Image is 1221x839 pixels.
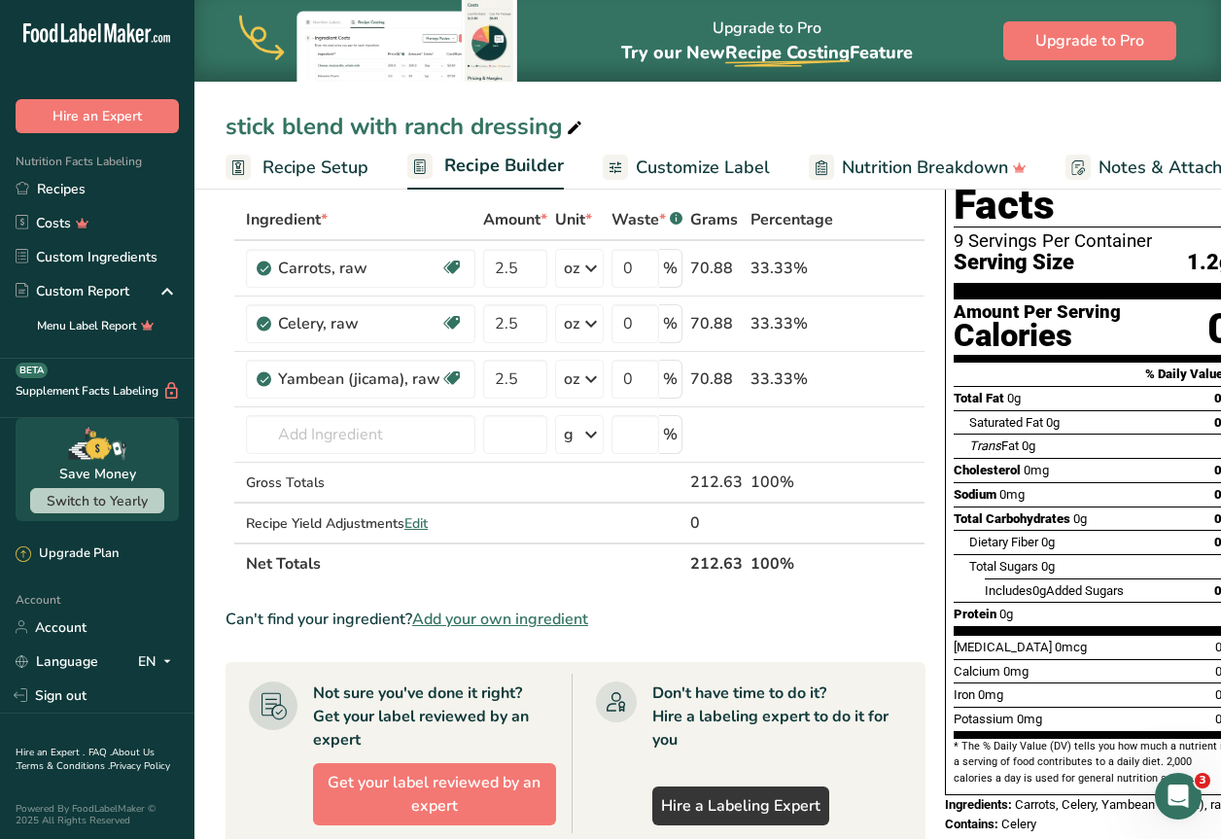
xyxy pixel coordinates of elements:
span: Recipe Costing [725,41,850,64]
a: Language [16,645,98,679]
span: Sodium [954,487,996,502]
button: Get your label reviewed by an expert [313,763,556,825]
div: 100% [750,471,833,494]
span: Saturated Fat [969,415,1043,430]
div: Upgrade to Pro [621,1,913,82]
div: Celery, raw [278,312,440,335]
div: Amount Per Serving [954,303,1121,322]
span: 3 [1195,773,1210,788]
span: Total Sugars [969,559,1038,574]
span: Customize Label [636,155,770,181]
div: stick blend with ranch dressing [226,109,586,144]
div: 33.33% [750,312,833,335]
span: 0g [1041,535,1055,549]
div: Not sure you've done it right? Get your label reviewed by an expert [313,682,556,752]
span: Amount [483,208,547,231]
div: g [564,423,574,446]
span: Nutrition Breakdown [842,155,1008,181]
a: About Us . [16,746,155,773]
span: Total Carbohydrates [954,511,1070,526]
div: Carrots, raw [278,257,440,280]
span: Celery [1001,817,1036,831]
a: Hire an Expert . [16,746,85,759]
span: Recipe Builder [444,153,564,179]
a: Privacy Policy [110,759,170,773]
span: Contains: [945,817,998,831]
span: 0g [1046,415,1060,430]
div: Custom Report [16,281,129,301]
a: Hire a Labeling Expert [652,787,829,825]
span: [MEDICAL_DATA] [954,640,1052,654]
span: Dietary Fiber [969,535,1038,549]
span: Switch to Yearly [47,492,148,510]
th: 212.63 [686,542,747,583]
a: Recipe Builder [407,144,564,191]
div: Gross Totals [246,472,475,493]
span: Protein [954,607,996,621]
div: Powered By FoodLabelMaker © 2025 All Rights Reserved [16,803,179,826]
div: oz [564,312,579,335]
span: Get your label reviewed by an expert [322,771,547,818]
div: Save Money [59,464,136,484]
i: Trans [969,438,1001,453]
div: Upgrade Plan [16,544,119,564]
a: FAQ . [88,746,112,759]
input: Add Ingredient [246,415,475,454]
span: Includes Added Sugars [985,583,1124,598]
span: Unit [555,208,592,231]
button: Switch to Yearly [30,488,164,513]
span: 0g [1032,583,1046,598]
div: oz [564,367,579,391]
span: Upgrade to Pro [1035,29,1144,52]
span: Ingredients: [945,797,1012,812]
button: Upgrade to Pro [1003,21,1176,60]
button: Hire an Expert [16,99,179,133]
a: Recipe Setup [226,146,368,190]
iframe: Intercom live chat [1155,773,1202,820]
div: EN [138,649,179,673]
div: Waste [611,208,682,231]
th: Net Totals [242,542,686,583]
div: oz [564,257,579,280]
a: Nutrition Breakdown [809,146,1027,190]
span: 0g [1007,391,1021,405]
th: 100% [747,542,837,583]
span: Ingredient [246,208,328,231]
div: 70.88 [690,312,743,335]
span: Calcium [954,664,1000,679]
span: 0mg [1003,664,1029,679]
span: Fat [969,438,1019,453]
div: Recipe Yield Adjustments [246,513,475,534]
div: BETA [16,363,48,378]
span: Try our New Feature [621,41,913,64]
span: Cholesterol [954,463,1021,477]
span: 0mg [1017,712,1042,726]
span: Total Fat [954,391,1004,405]
div: 70.88 [690,367,743,391]
span: Recipe Setup [262,155,368,181]
div: Yambean (jicama), raw [278,367,440,391]
span: 0mg [1024,463,1049,477]
span: 0g [1041,559,1055,574]
span: Iron [954,687,975,702]
a: Terms & Conditions . [17,759,110,773]
span: 0mg [978,687,1003,702]
span: Add your own ingredient [412,608,588,631]
div: 33.33% [750,367,833,391]
span: 0g [1073,511,1087,526]
span: Serving Size [954,251,1074,275]
div: Can't find your ingredient? [226,608,925,631]
span: Edit [404,514,428,533]
div: 0 [690,511,743,535]
div: Calories [954,322,1121,350]
span: 0g [999,607,1013,621]
span: 0mcg [1055,640,1087,654]
span: Grams [690,208,738,231]
span: Potassium [954,712,1014,726]
span: Percentage [750,208,833,231]
span: 0g [1022,438,1035,453]
div: 33.33% [750,257,833,280]
div: Don't have time to do it? Hire a labeling expert to do it for you [652,682,903,752]
div: 212.63 [690,471,743,494]
a: Customize Label [603,146,770,190]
